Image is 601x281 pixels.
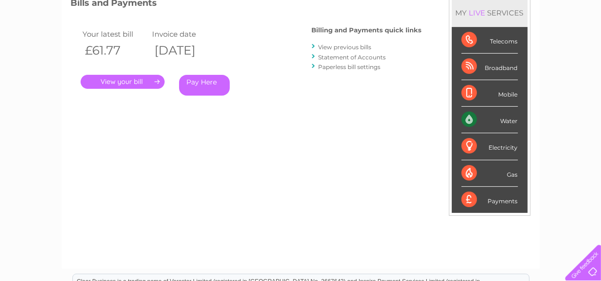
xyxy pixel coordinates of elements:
[81,41,150,60] th: £61.77
[150,28,219,41] td: Invoice date
[150,41,219,60] th: [DATE]
[21,25,70,55] img: logo.png
[179,75,230,96] a: Pay Here
[319,43,372,51] a: View previous bills
[319,54,386,61] a: Statement of Accounts
[312,27,422,34] h4: Billing and Payments quick links
[569,41,592,48] a: Log out
[461,133,518,160] div: Electricity
[461,107,518,133] div: Water
[467,8,488,17] div: LIVE
[431,41,449,48] a: Water
[81,28,150,41] td: Your latest bill
[537,41,560,48] a: Contact
[482,41,511,48] a: Telecoms
[419,5,486,17] a: 0333 014 3131
[461,160,518,187] div: Gas
[455,41,476,48] a: Energy
[517,41,531,48] a: Blog
[319,63,381,70] a: Paperless bill settings
[461,54,518,80] div: Broadband
[81,75,165,89] a: .
[461,27,518,54] div: Telecoms
[461,187,518,213] div: Payments
[73,5,529,47] div: Clear Business is a trading name of Verastar Limited (registered in [GEOGRAPHIC_DATA] No. 3667643...
[461,80,518,107] div: Mobile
